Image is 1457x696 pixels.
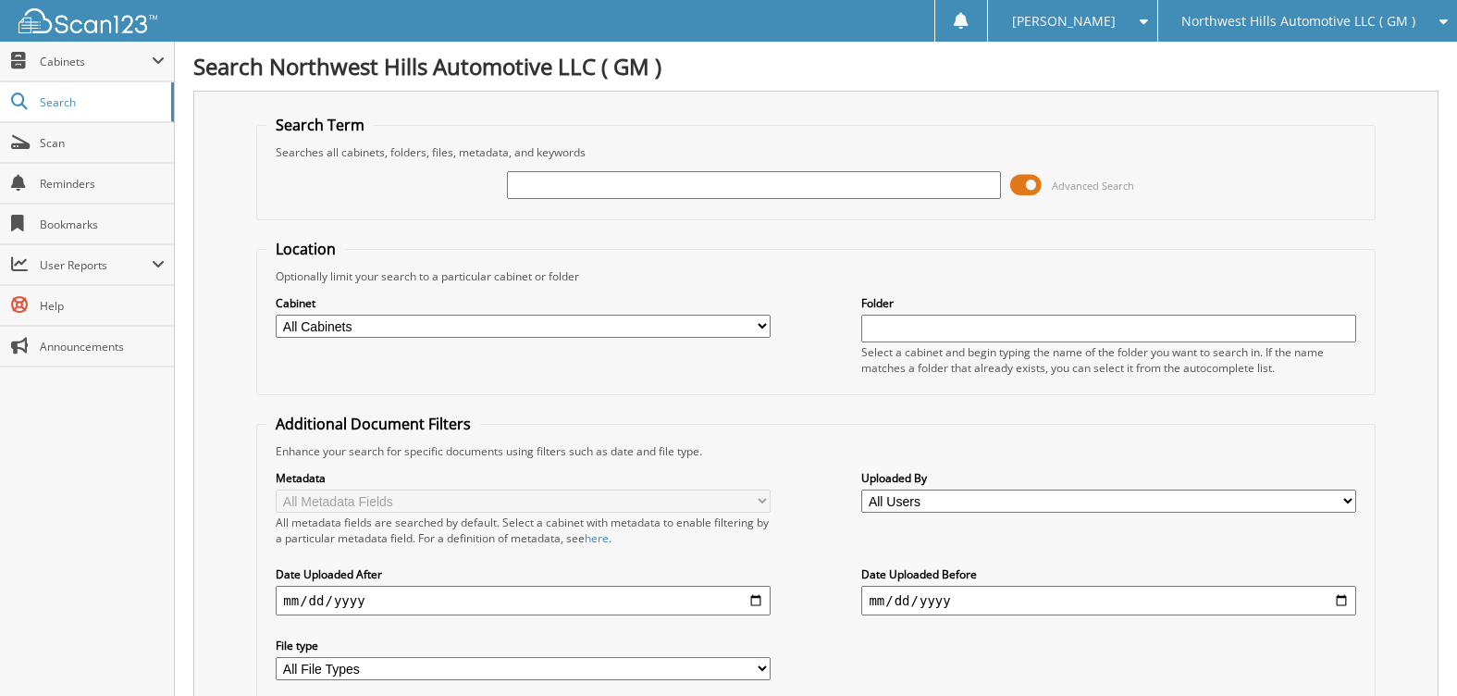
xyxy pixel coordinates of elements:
[276,638,770,653] label: File type
[276,566,770,582] label: Date Uploaded After
[266,414,480,434] legend: Additional Document Filters
[19,8,157,33] img: scan123-logo-white.svg
[861,566,1355,582] label: Date Uploaded Before
[276,586,770,615] input: start
[40,339,165,354] span: Announcements
[276,295,770,311] label: Cabinet
[1012,16,1116,27] span: [PERSON_NAME]
[266,115,374,135] legend: Search Term
[585,530,609,546] a: here
[193,51,1438,81] h1: Search Northwest Hills Automotive LLC ( GM )
[266,268,1364,284] div: Optionally limit your search to a particular cabinet or folder
[266,144,1364,160] div: Searches all cabinets, folders, files, metadata, and keywords
[40,217,165,232] span: Bookmarks
[861,586,1355,615] input: end
[861,295,1355,311] label: Folder
[40,54,152,69] span: Cabinets
[861,470,1355,486] label: Uploaded By
[40,298,165,314] span: Help
[266,239,345,259] legend: Location
[266,443,1364,459] div: Enhance your search for specific documents using filters such as date and file type.
[276,470,770,486] label: Metadata
[276,515,770,546] div: All metadata fields are searched by default. Select a cabinet with metadata to enable filtering b...
[40,135,165,151] span: Scan
[861,344,1355,376] div: Select a cabinet and begin typing the name of the folder you want to search in. If the name match...
[1181,16,1415,27] span: Northwest Hills Automotive LLC ( GM )
[1052,179,1134,193] span: Advanced Search
[40,94,162,110] span: Search
[40,257,152,273] span: User Reports
[40,176,165,192] span: Reminders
